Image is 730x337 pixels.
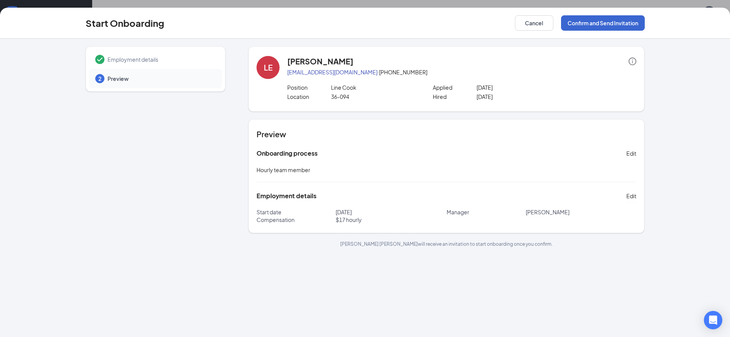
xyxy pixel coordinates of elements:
div: LE [264,62,273,73]
p: Start date [257,208,336,216]
p: Line Cook [331,84,418,91]
p: [PERSON_NAME] [526,208,637,216]
p: [PERSON_NAME] [PERSON_NAME] will receive an invitation to start onboarding once you confirm. [248,241,644,247]
button: Confirm and Send Invitation [561,15,645,31]
p: 36-094 [331,93,418,100]
button: Edit [626,147,636,159]
p: Hired [433,93,477,100]
h3: Start Onboarding [86,16,164,30]
span: 2 [98,75,101,82]
p: Position [287,84,331,91]
p: Location [287,93,331,100]
p: [DATE] [477,93,564,100]
div: Open Intercom Messenger [704,311,722,329]
p: Applied [433,84,477,91]
p: [DATE] [336,208,447,216]
span: Hourly team member [257,166,310,173]
span: Employment details [108,56,214,63]
button: Edit [626,190,636,202]
span: Preview [108,75,214,82]
h5: Onboarding process [257,149,318,158]
span: Edit [626,192,636,200]
p: Compensation [257,216,336,224]
span: Edit [626,150,636,157]
button: Cancel [515,15,553,31]
p: Manager [447,208,526,216]
h4: Preview [257,129,636,140]
p: [DATE] [477,84,564,91]
p: · [PHONE_NUMBER] [287,68,636,76]
p: $ 17 hourly [336,216,447,224]
span: info-circle [629,58,636,65]
a: [EMAIL_ADDRESS][DOMAIN_NAME] [287,69,377,76]
h4: [PERSON_NAME] [287,56,353,67]
svg: Checkmark [95,55,104,64]
h5: Employment details [257,192,316,200]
